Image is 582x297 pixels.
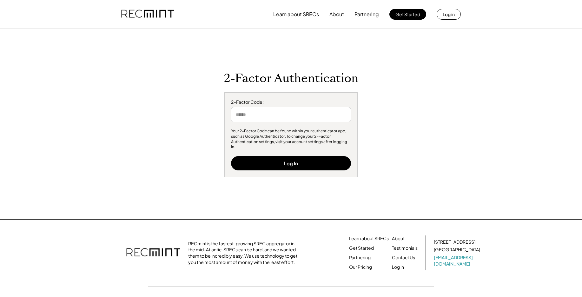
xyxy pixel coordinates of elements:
a: Partnering [349,254,371,261]
div: [STREET_ADDRESS] [434,239,475,245]
a: Log in [392,264,404,270]
button: Log In [231,156,351,170]
a: Testimonials [392,245,418,251]
div: RECmint is the fastest-growing SREC aggregator in the mid-Atlantic. SRECs can be hard, and we wan... [188,241,301,265]
button: Log in [437,9,461,20]
div: Your 2-Factor Code can be found within your authenticator app, such as Google Authenticator. To c... [231,129,351,150]
img: recmint-logotype%403x.png [126,242,180,264]
img: recmint-logotype%403x.png [121,3,174,25]
button: Partnering [354,8,379,21]
button: Get Started [389,9,426,20]
a: About [392,235,405,242]
button: About [329,8,344,21]
div: 2-Factor Code: [231,99,351,105]
button: Learn about SRECs [273,8,319,21]
h1: 2-Factor Authentication [224,71,359,86]
a: Our Pricing [349,264,372,270]
a: [EMAIL_ADDRESS][DOMAIN_NAME] [434,254,481,267]
a: Contact Us [392,254,415,261]
div: [GEOGRAPHIC_DATA] [434,247,480,253]
a: Get Started [349,245,374,251]
a: Learn about SRECs [349,235,389,242]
